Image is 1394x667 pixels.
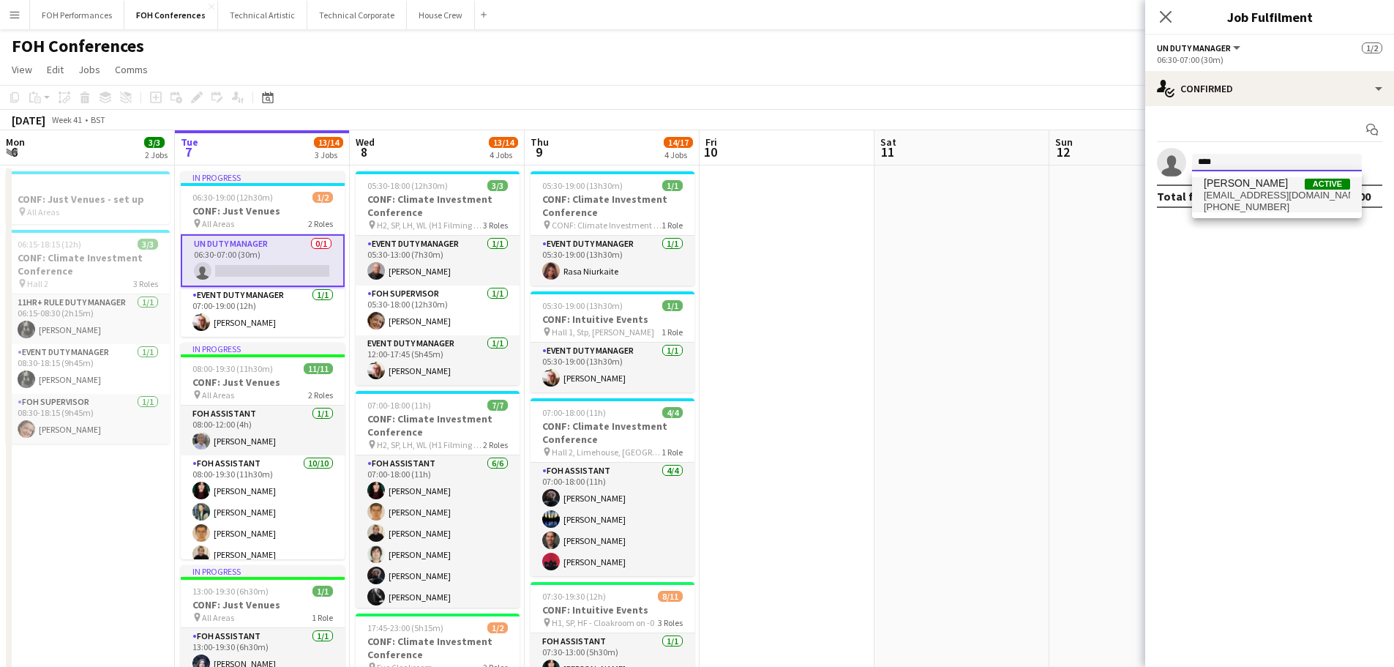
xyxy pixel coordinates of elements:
app-card-role: 11hr+ Rule Duty Manager1/106:15-08:30 (2h15m)[PERSON_NAME] [6,294,170,344]
div: 4 Jobs [664,149,692,160]
span: UN Duty Manager [1157,42,1231,53]
div: In progress [181,343,345,354]
span: 8/11 [658,591,683,602]
button: Technical Artistic [218,1,307,29]
span: 1 Role [312,612,333,623]
span: Hall 2 [27,278,48,289]
span: Mon [6,135,25,149]
button: UN Duty Manager [1157,42,1243,53]
app-card-role: UN Duty Manager0/106:30-07:00 (30m) [181,234,345,287]
span: kirstydixon@gmail.com [1204,190,1350,201]
a: Comms [109,60,154,79]
app-card-role: Event Duty Manager1/105:30-13:00 (7h30m)[PERSON_NAME] [356,236,520,286]
span: Edit [47,63,64,76]
span: 3 Roles [483,220,508,231]
span: 8 [353,144,375,160]
span: 3 Roles [658,617,683,628]
span: All Areas [202,218,234,229]
span: Sat [880,135,896,149]
app-job-card: CONF: Just Venues - set up All Areas [6,171,170,224]
div: Confirmed [1145,71,1394,106]
span: 1 Role [662,327,683,338]
span: Hall 1, Stp, [PERSON_NAME] [552,327,654,338]
h3: CONF: Just Venues [181,204,345,217]
div: 07:00-18:00 (11h)4/4CONF: Climate Investment Conference Hall 2, Limehouse, [GEOGRAPHIC_DATA]1 Rol... [531,398,694,576]
h3: CONF: Climate Investment Conference [531,193,694,219]
span: 11/11 [304,363,333,374]
span: 13/14 [489,137,518,148]
span: 17:45-23:00 (5h15m) [367,622,443,633]
span: 3/3 [138,239,158,250]
span: 12 [1053,144,1073,160]
div: In progress [181,565,345,577]
span: 3/3 [144,137,165,148]
span: All Areas [202,390,234,400]
h3: CONF: Just Venues - set up [6,193,170,206]
span: CONF: Climate Investment Conference [552,220,662,231]
app-card-role: Event Duty Manager1/108:30-18:15 (9h45m)[PERSON_NAME] [6,344,170,394]
span: 08:00-19:30 (11h30m) [192,363,273,374]
button: FOH Performances [30,1,124,29]
span: 1/1 [662,180,683,191]
span: 4/4 [662,407,683,418]
span: 07:30-19:30 (12h) [542,591,606,602]
h1: FOH Conferences [12,35,144,57]
app-card-role: FOH Assistant1/108:00-12:00 (4h)[PERSON_NAME] [181,406,345,455]
span: Fri [705,135,717,149]
span: Sun [1055,135,1073,149]
span: 06:30-19:00 (12h30m) [192,192,273,203]
h3: CONF: Just Venues [181,376,345,389]
div: Total fee [1157,189,1207,204]
span: 7 [179,144,198,160]
app-card-role: FOH Assistant4/407:00-18:00 (11h)[PERSON_NAME][PERSON_NAME][PERSON_NAME][PERSON_NAME] [531,463,694,576]
span: Thu [531,135,549,149]
h3: CONF: Climate Investment Conference [356,412,520,439]
app-job-card: In progress08:00-19:30 (11h30m)11/11CONF: Just Venues All Areas2 RolesFOH Assistant1/108:00-12:00... [181,343,345,559]
a: View [6,60,38,79]
span: 10 [703,144,717,160]
a: Edit [41,60,70,79]
span: 9 [528,144,549,160]
div: 06:30-07:00 (30m) [1157,54,1382,65]
app-job-card: In progress06:30-19:00 (12h30m)1/2CONF: Just Venues All Areas2 RolesUN Duty Manager0/106:30-07:00... [181,171,345,337]
app-card-role: Event Duty Manager1/112:00-17:45 (5h45m)[PERSON_NAME] [356,335,520,385]
h3: CONF: Intuitive Events [531,313,694,326]
span: 3 Roles [133,278,158,289]
span: 3/3 [487,180,508,191]
span: All Areas [202,612,234,623]
span: 1/2 [312,192,333,203]
h3: CONF: Climate Investment Conference [356,635,520,661]
app-job-card: 07:00-18:00 (11h)7/7CONF: Climate Investment Conference H2, SP, LH, WL (H1 Filming only)2 RolesFO... [356,391,520,608]
app-job-card: 05:30-18:00 (12h30m)3/3CONF: Climate Investment Conference H2, SP, LH, WL (H1 Filming only)3 Role... [356,171,520,385]
app-card-role: FOH Supervisor1/105:30-18:00 (12h30m)[PERSON_NAME] [356,286,520,335]
span: 1/1 [312,586,333,597]
span: Comms [115,63,148,76]
app-card-role: FOH Assistant6/607:00-18:00 (11h)[PERSON_NAME][PERSON_NAME][PERSON_NAME][PERSON_NAME][PERSON_NAME... [356,455,520,611]
span: Tue [181,135,198,149]
h3: CONF: Climate Investment Conference [531,420,694,446]
span: 05:30-18:00 (12h30m) [367,180,448,191]
app-card-role: Event Duty Manager1/105:30-19:00 (13h30m)Rasa Niurkaite [531,236,694,286]
span: Hall 2, Limehouse, [GEOGRAPHIC_DATA] [552,447,662,458]
span: 2 Roles [308,218,333,229]
app-job-card: 05:30-19:00 (13h30m)1/1CONF: Climate Investment Conference CONF: Climate Investment Conference1 R... [531,171,694,286]
app-job-card: 06:15-18:15 (12h)3/3CONF: Climate Investment Conference Hall 23 Roles11hr+ Rule Duty Manager1/106... [6,230,170,444]
span: 11 [878,144,896,160]
span: Active [1305,179,1350,190]
div: 2 Jobs [145,149,168,160]
h3: CONF: Just Venues [181,598,345,611]
span: 1 Role [662,220,683,231]
span: 6 [4,144,25,160]
app-card-role: FOH Supervisor1/108:30-18:15 (9h45m)[PERSON_NAME] [6,394,170,444]
span: 13/14 [314,137,343,148]
span: View [12,63,32,76]
span: 7/7 [487,400,508,411]
div: BST [91,114,105,125]
span: 07:00-18:00 (11h) [367,400,431,411]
